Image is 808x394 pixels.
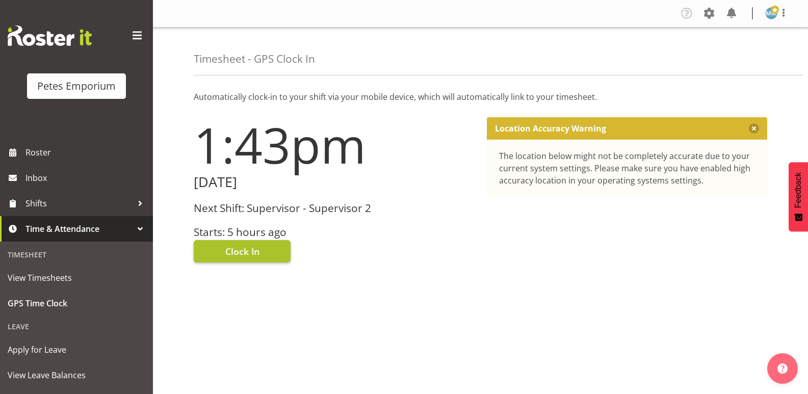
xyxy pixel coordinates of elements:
button: Feedback - Show survey [789,162,808,231]
div: The location below might not be completely accurate due to your current system settings. Please m... [499,150,755,187]
img: mandy-mosley3858.jpg [765,7,777,19]
span: Roster [25,145,148,160]
span: Inbox [25,170,148,186]
h1: 1:43pm [194,117,475,172]
span: GPS Time Clock [8,296,145,311]
button: Clock In [194,240,291,262]
a: View Timesheets [3,265,150,291]
p: Location Accuracy Warning [495,123,606,134]
h2: [DATE] [194,174,475,190]
h4: Timesheet - GPS Clock In [194,53,315,65]
a: View Leave Balances [3,362,150,388]
span: View Leave Balances [8,367,145,383]
span: Time & Attendance [25,221,133,237]
div: Petes Emporium [37,78,116,94]
span: Clock In [225,245,259,258]
span: Apply for Leave [8,342,145,357]
span: View Timesheets [8,270,145,285]
div: Timesheet [3,244,150,265]
span: Feedback [794,172,803,208]
a: GPS Time Clock [3,291,150,316]
h3: Starts: 5 hours ago [194,226,475,238]
p: Automatically clock-in to your shift via your mobile device, which will automatically link to you... [194,91,767,103]
img: help-xxl-2.png [777,363,788,374]
div: Leave [3,316,150,337]
span: Shifts [25,196,133,211]
img: Rosterit website logo [8,25,92,46]
a: Apply for Leave [3,337,150,362]
button: Close message [749,123,759,134]
h3: Next Shift: Supervisor - Supervisor 2 [194,202,475,214]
